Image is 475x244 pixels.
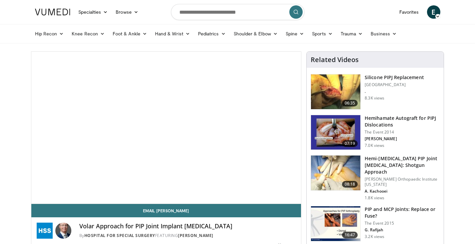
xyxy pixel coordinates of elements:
[178,233,213,238] a: [PERSON_NAME]
[365,115,440,128] h3: Hemihamate Autograft for PIPJ Dislocations
[365,189,440,194] p: A. Kachooei
[365,234,384,239] p: 3.2K views
[365,74,424,81] h3: Silicone PIPJ Replacement
[79,223,296,230] h4: Volar Approach for PIP Joint Implant [MEDICAL_DATA]
[365,227,440,233] p: G. Rafijah
[35,9,70,15] img: VuMedi Logo
[365,221,440,226] p: The Event 2015
[230,27,282,40] a: Shoulder & Elbow
[55,223,71,239] img: Avatar
[84,233,155,238] a: Hospital for Special Surgery
[365,82,424,87] p: [GEOGRAPHIC_DATA]
[74,5,112,19] a: Specialties
[31,27,68,40] a: Hip Recon
[311,206,360,241] img: f7a7d32d-1126-4cc8-becc-0a676769caaf.150x105_q85_crop-smart_upscale.jpg
[308,27,337,40] a: Sports
[337,27,367,40] a: Trauma
[365,155,440,175] h3: Hemi-[MEDICAL_DATA] PIP Joint [MEDICAL_DATA]: Shotgun Approach
[342,100,358,106] span: 06:35
[68,27,109,40] a: Knee Recon
[37,223,53,239] img: Hospital for Special Surgery
[79,233,296,239] div: By FEATURING
[365,143,384,148] p: 7.0K views
[311,155,440,201] a: 08:18 Hemi-[MEDICAL_DATA] PIP Joint [MEDICAL_DATA]: Shotgun Approach [PERSON_NAME] Orthopaedic In...
[311,156,360,190] img: 7efc86f4-fd62-40ab-99f8-8efe27ea93e8.150x105_q85_crop-smart_upscale.jpg
[151,27,194,40] a: Hand & Wrist
[365,195,384,201] p: 1.8K views
[365,130,440,135] p: The Event 2014
[311,206,440,241] a: 16:47 PIP and MCP Joints: Replace or Fuse? The Event 2015 G. Rafijah 3.2K views
[311,74,440,109] a: 06:35 Silicone PIPJ Replacement [GEOGRAPHIC_DATA] . 8.3K views
[311,56,359,64] h4: Related Videos
[171,4,304,20] input: Search topics, interventions
[31,52,301,204] video-js: Video Player
[109,27,151,40] a: Foot & Ankle
[395,5,423,19] a: Favorites
[31,204,301,217] a: Email [PERSON_NAME]
[367,27,401,40] a: Business
[311,115,360,150] img: f54c190f-3592-41e5-b148-04021317681f.150x105_q85_crop-smart_upscale.jpg
[365,177,440,187] p: [PERSON_NAME] Orthopaedic Institute [US_STATE]
[365,206,440,219] h3: PIP and MCP Joints: Replace or Fuse?
[342,232,358,238] span: 16:47
[342,140,358,147] span: 07:19
[194,27,230,40] a: Pediatrics
[427,5,440,19] a: E
[342,181,358,188] span: 08:18
[112,5,142,19] a: Browse
[365,89,424,94] p: .
[365,136,440,142] p: [PERSON_NAME]
[365,95,384,101] p: 8.3K views
[282,27,308,40] a: Spine
[311,74,360,109] img: Vx8lr-LI9TPdNKgn4xMDoxOjB1O8AjAz.150x105_q85_crop-smart_upscale.jpg
[311,115,440,150] a: 07:19 Hemihamate Autograft for PIPJ Dislocations The Event 2014 [PERSON_NAME] 7.0K views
